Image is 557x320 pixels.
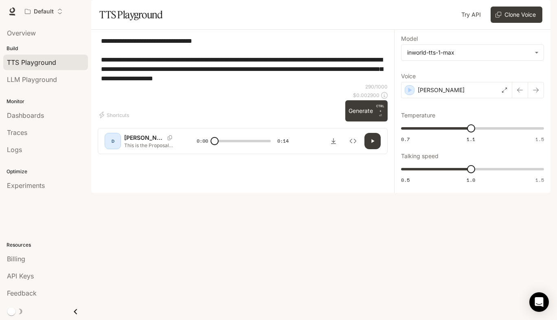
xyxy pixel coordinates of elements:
[401,153,439,159] p: Talking speed
[353,92,379,99] p: $ 0.002900
[376,104,384,118] p: ⏎
[277,137,289,145] span: 0:14
[401,36,418,42] p: Model
[99,7,162,23] h1: TTS Playground
[401,177,410,183] span: 0.5
[491,7,542,23] button: Clone Voice
[345,133,361,149] button: Inspect
[106,135,119,148] div: D
[418,86,465,94] p: [PERSON_NAME]
[124,134,164,142] p: [PERSON_NAME]
[164,135,175,140] button: Copy Voice ID
[535,136,544,143] span: 1.5
[401,45,544,60] div: inworld-tts-1-max
[407,49,531,57] div: inworld-tts-1-max
[401,73,416,79] p: Voice
[325,133,342,149] button: Download audio
[365,83,388,90] p: 290 / 1000
[467,177,475,183] span: 1.0
[458,7,484,23] a: Try API
[401,113,435,118] p: Temperature
[467,136,475,143] span: 1.1
[197,137,208,145] span: 0:00
[535,177,544,183] span: 1.5
[124,142,177,149] p: This is the Proposal Items Edit form. Start by selecting the proposal ID and the corresponding se...
[34,8,54,15] p: Default
[98,108,132,121] button: Shortcuts
[401,136,410,143] span: 0.7
[376,104,384,113] p: CTRL +
[345,100,388,121] button: GenerateCTRL +⏎
[21,3,66,20] button: Open workspace menu
[529,292,549,312] div: Open Intercom Messenger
